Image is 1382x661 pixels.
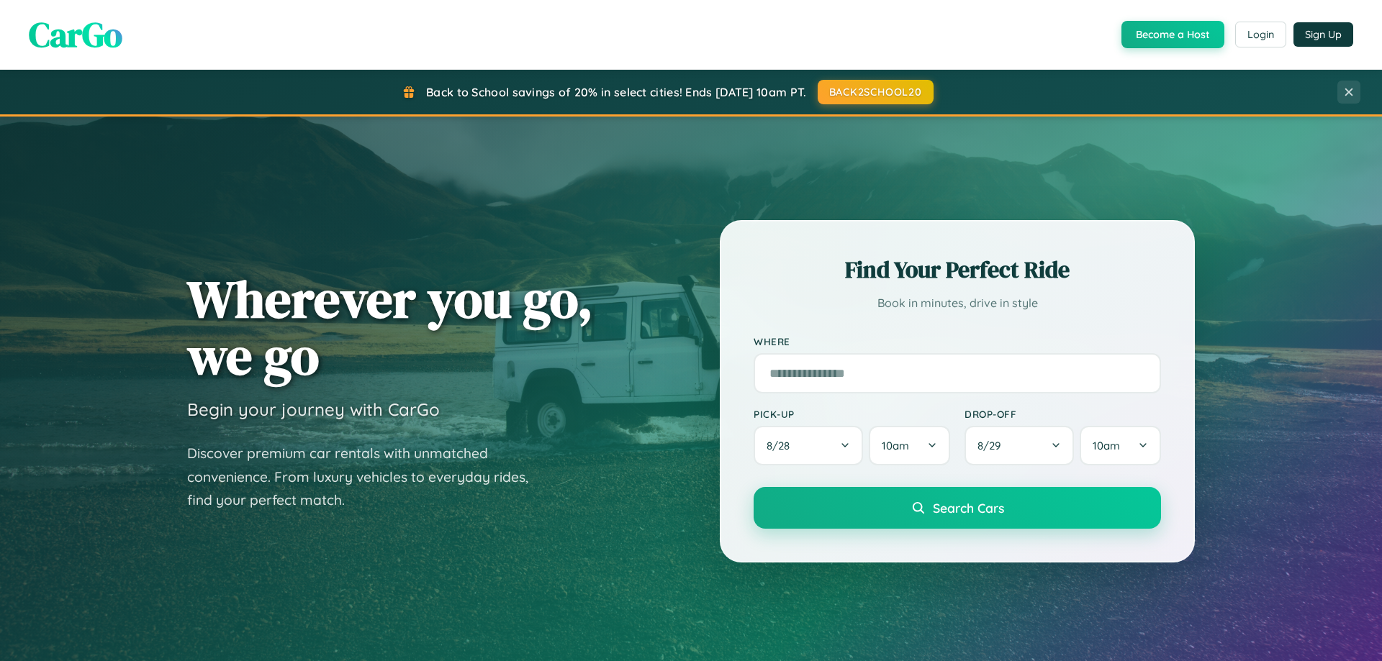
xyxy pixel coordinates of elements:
span: 10am [882,439,909,452]
button: Sign Up [1293,22,1353,47]
button: 10am [869,426,950,465]
label: Drop-off [965,408,1161,420]
p: Discover premium car rentals with unmatched convenience. From luxury vehicles to everyday rides, ... [187,442,547,512]
button: BACK2SCHOOL20 [818,80,934,104]
span: 8 / 28 [767,439,797,452]
p: Book in minutes, drive in style [754,293,1161,314]
span: CarGo [29,11,122,58]
span: Back to School savings of 20% in select cities! Ends [DATE] 10am PT. [426,85,806,99]
h1: Wherever you go, we go [187,270,593,384]
h3: Begin your journey with CarGo [187,398,440,420]
label: Pick-up [754,408,950,420]
button: Become a Host [1121,21,1224,48]
button: Search Cars [754,487,1161,529]
span: 8 / 29 [977,439,1008,452]
span: 10am [1093,439,1120,452]
button: Login [1235,22,1286,47]
span: Search Cars [933,500,1004,516]
label: Where [754,335,1161,347]
button: 8/28 [754,426,863,465]
button: 8/29 [965,426,1074,465]
h2: Find Your Perfect Ride [754,254,1161,286]
button: 10am [1080,426,1161,465]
